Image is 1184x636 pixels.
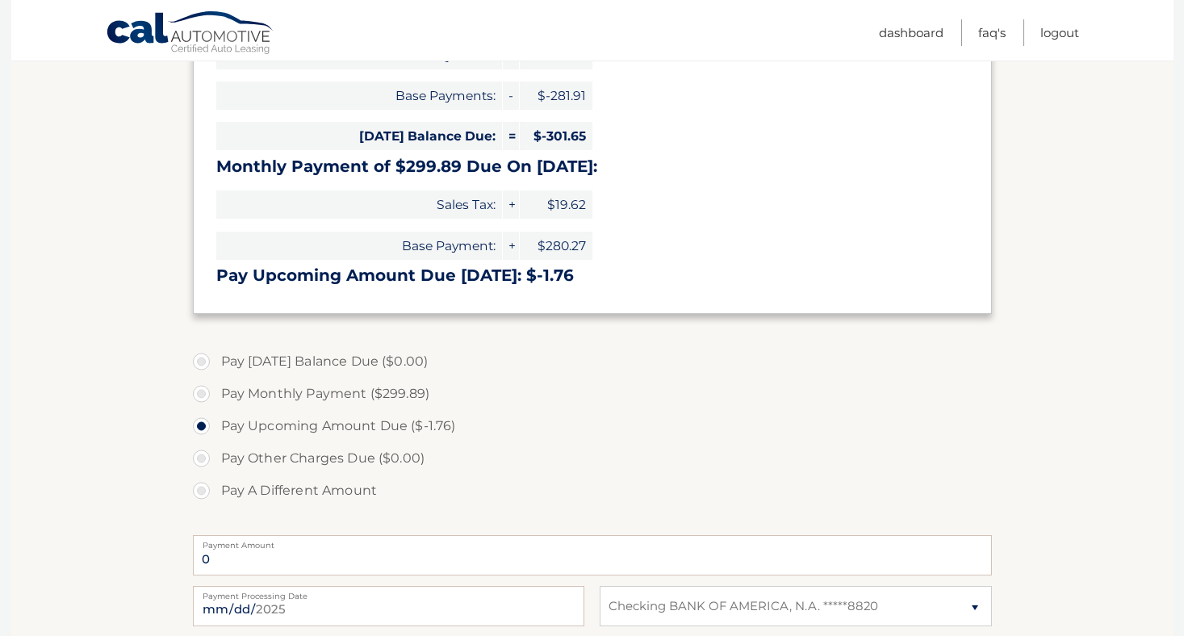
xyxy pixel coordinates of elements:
[193,345,992,378] label: Pay [DATE] Balance Due ($0.00)
[193,586,584,599] label: Payment Processing Date
[193,586,584,626] input: Payment Date
[978,19,1006,46] a: FAQ's
[193,475,992,507] label: Pay A Different Amount
[193,378,992,410] label: Pay Monthly Payment ($299.89)
[216,82,502,110] span: Base Payments:
[879,19,943,46] a: Dashboard
[193,535,992,548] label: Payment Amount
[216,190,502,219] span: Sales Tax:
[106,10,275,57] a: Cal Automotive
[503,82,519,110] span: -
[193,442,992,475] label: Pay Other Charges Due ($0.00)
[216,232,502,260] span: Base Payment:
[503,190,519,219] span: +
[520,190,592,219] span: $19.62
[193,535,992,575] input: Payment Amount
[193,410,992,442] label: Pay Upcoming Amount Due ($-1.76)
[216,157,969,177] h3: Monthly Payment of $299.89 Due On [DATE]:
[503,232,519,260] span: +
[520,232,592,260] span: $280.27
[520,122,592,150] span: $-301.65
[216,122,502,150] span: [DATE] Balance Due:
[216,266,969,286] h3: Pay Upcoming Amount Due [DATE]: $-1.76
[503,122,519,150] span: =
[520,82,592,110] span: $-281.91
[1040,19,1079,46] a: Logout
